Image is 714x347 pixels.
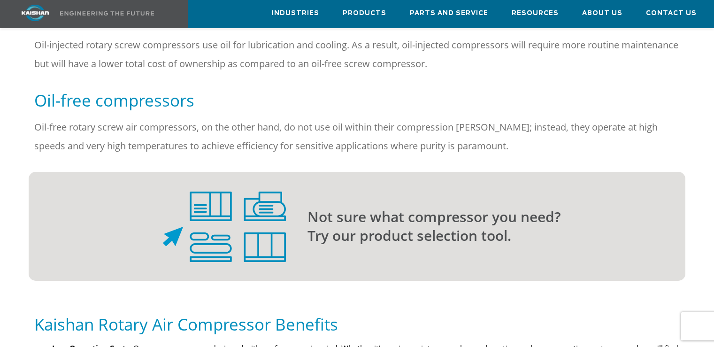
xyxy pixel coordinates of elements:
h5: Oil-free compressors [34,90,680,111]
h5: Oil-injected compressors [34,8,680,29]
span: Resources [512,8,559,19]
a: About Us [582,0,622,26]
span: Products [343,8,386,19]
img: Engineering the future [60,11,154,15]
p: Oil-free rotary screw air compressors, on the other hand, do not use oil within their compression... [34,118,680,155]
a: Products [343,0,386,26]
p: Not sure what compressor you need? Try our product selection tool. [307,208,648,245]
img: product select tool icon [163,192,286,262]
a: Contact Us [646,0,697,26]
a: Parts and Service [410,0,488,26]
a: Resources [512,0,559,26]
span: Industries [272,8,319,19]
div: product select tool icon [34,192,286,262]
span: Parts and Service [410,8,488,19]
a: Industries [272,0,319,26]
p: Oil-injected rotary screw compressors use oil for lubrication and cooling. As a result, oil-injec... [34,36,680,73]
span: Contact Us [646,8,697,19]
span: About Us [582,8,622,19]
h5: Kaishan Rotary Air Compressor Benefits [34,314,680,335]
